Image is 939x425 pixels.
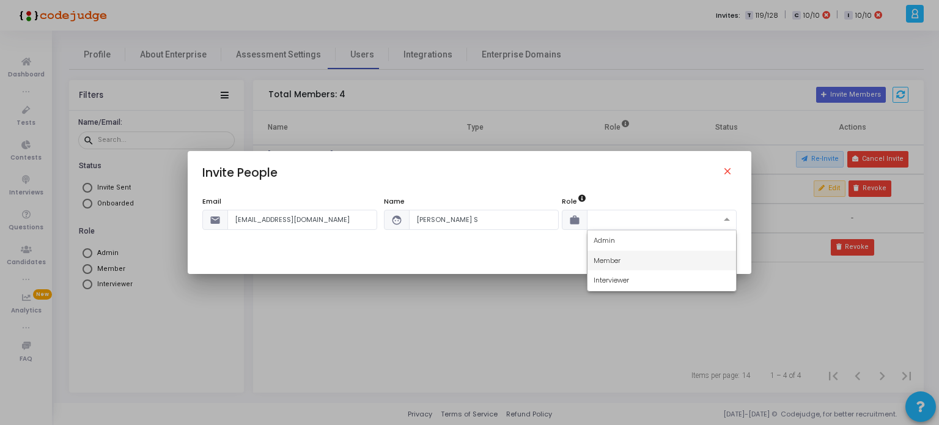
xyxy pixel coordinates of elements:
label: Name [384,196,405,207]
mat-icon: close [722,166,737,180]
label: Email [202,196,221,207]
span: Interviewer [594,275,629,285]
h3: Invite People [202,166,278,180]
button: Role [577,194,587,204]
span: Member [594,256,620,265]
ng-dropdown-panel: Options list [587,230,737,292]
span: Admin [594,235,615,245]
label: Role [562,196,587,207]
